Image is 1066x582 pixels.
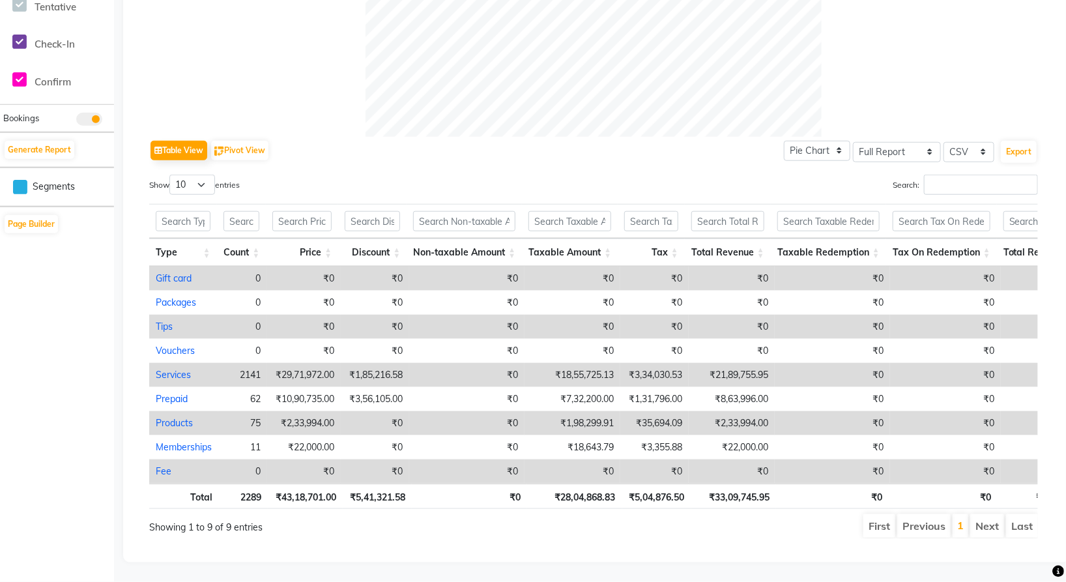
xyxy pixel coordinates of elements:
td: ₹0 [890,291,1001,315]
th: Total [149,484,219,509]
td: ₹0 [267,291,341,315]
th: ₹28,04,868.83 [527,484,622,509]
td: ₹0 [890,459,1001,484]
td: ₹0 [409,435,525,459]
input: Search: [924,175,1038,195]
th: ₹5,41,321.58 [343,484,412,509]
td: ₹0 [890,411,1001,435]
input: Search Count [223,211,260,231]
td: ₹0 [689,459,775,484]
td: ₹1,85,216.58 [341,363,409,387]
label: Show entries [149,175,240,195]
input: Search Tax On Redemption [893,211,990,231]
a: Products [156,417,193,429]
td: ₹29,71,972.00 [267,363,341,387]
td: 0 [218,267,267,291]
td: ₹18,643.79 [525,435,620,459]
th: Tax On Redemption: activate to sort column ascending [886,239,997,267]
td: 75 [218,411,267,435]
td: ₹21,89,755.95 [689,363,775,387]
td: ₹0 [775,291,890,315]
td: ₹0 [890,267,1001,291]
td: 2141 [218,363,267,387]
td: 0 [218,315,267,339]
td: ₹2,33,994.00 [689,411,775,435]
a: Prepaid [156,393,188,405]
td: ₹0 [341,339,409,363]
a: Vouchers [156,345,195,356]
td: ₹3,34,030.53 [620,363,689,387]
td: ₹22,000.00 [267,435,341,459]
select: Showentries [169,175,215,195]
button: Generate Report [5,141,74,159]
td: 0 [218,339,267,363]
td: ₹1,98,299.91 [525,411,620,435]
td: ₹0 [775,339,890,363]
td: ₹0 [620,339,689,363]
td: ₹0 [775,411,890,435]
td: ₹0 [525,459,620,484]
th: ₹0 [412,484,527,509]
td: ₹0 [341,411,409,435]
span: Segments [33,180,75,194]
th: Tax: activate to sort column ascending [618,239,685,267]
td: ₹7,32,200.00 [525,387,620,411]
td: ₹0 [890,339,1001,363]
td: 0 [218,459,267,484]
td: ₹2,33,994.00 [267,411,341,435]
td: ₹0 [689,291,775,315]
td: ₹0 [620,267,689,291]
div: Showing 1 to 9 of 9 entries [149,513,508,534]
th: ₹0 [889,484,998,509]
td: ₹22,000.00 [689,435,775,459]
td: ₹1,31,796.00 [620,387,689,411]
input: Search Tax [624,211,678,231]
td: ₹0 [267,459,341,484]
th: ₹0 [776,484,889,509]
td: ₹0 [890,315,1001,339]
input: Search Type [156,211,210,231]
td: ₹0 [775,315,890,339]
td: ₹0 [409,291,525,315]
th: Type: activate to sort column ascending [149,239,217,267]
th: Price: activate to sort column ascending [266,239,338,267]
th: ₹43,18,701.00 [268,484,343,509]
td: ₹0 [409,315,525,339]
th: Taxable Redemption: activate to sort column ascending [771,239,886,267]
td: ₹0 [409,363,525,387]
td: ₹0 [525,267,620,291]
td: ₹0 [775,435,890,459]
td: ₹0 [689,339,775,363]
th: Taxable Amount: activate to sort column ascending [522,239,618,267]
td: ₹0 [775,387,890,411]
td: ₹0 [341,459,409,484]
td: ₹0 [620,315,689,339]
button: Table View [151,141,207,160]
th: 2289 [219,484,268,509]
a: Fee [156,465,171,477]
td: ₹0 [890,363,1001,387]
td: ₹0 [689,267,775,291]
label: Search: [893,175,1038,195]
input: Search Taxable Redemption [777,211,880,231]
th: Count: activate to sort column ascending [217,239,266,267]
td: ₹18,55,725.13 [525,363,620,387]
td: ₹0 [525,315,620,339]
td: ₹0 [689,315,775,339]
td: ₹0 [267,315,341,339]
td: ₹3,355.88 [620,435,689,459]
td: ₹3,56,105.00 [341,387,409,411]
input: Search Discount [345,211,400,231]
th: ₹5,04,876.50 [622,484,691,509]
td: ₹10,90,735.00 [267,387,341,411]
td: 62 [218,387,267,411]
input: Search Non-taxable Amount [413,211,515,231]
img: pivot.png [214,147,224,156]
td: ₹0 [267,267,341,291]
td: ₹0 [620,459,689,484]
a: Packages [156,297,196,308]
a: 1 [957,519,964,532]
td: ₹0 [890,435,1001,459]
td: ₹0 [341,267,409,291]
td: ₹0 [341,291,409,315]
